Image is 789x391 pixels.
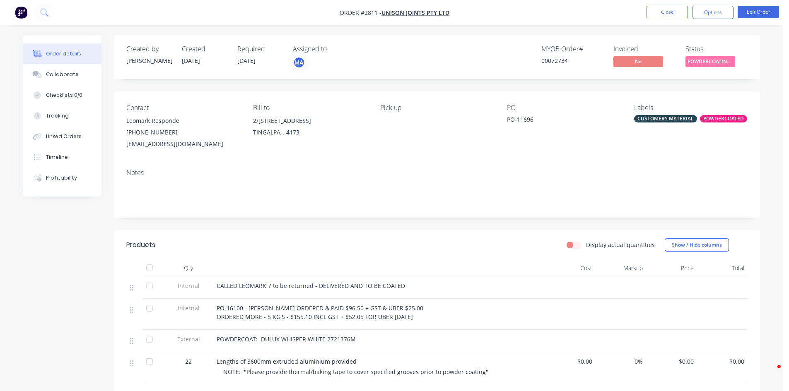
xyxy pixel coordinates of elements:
span: Lengths of 3600mm extruded aluminium provided [217,357,357,365]
span: POWDERCOAT: DULUX WHISPER WHITE 2721376M [217,335,356,343]
div: Created [182,45,227,53]
label: Display actual quantities [586,240,655,249]
div: 2/[STREET_ADDRESS]TINGALPA, , 4173 [253,115,367,142]
div: Bill to [253,104,367,112]
div: Qty [164,260,213,276]
div: Products [126,240,155,250]
div: Pick up [380,104,494,112]
button: Linked Orders [23,126,101,147]
button: MA [293,56,305,69]
span: External [167,335,210,343]
button: Order details [23,43,101,64]
div: Checklists 0/0 [46,91,82,99]
div: Total [697,260,748,276]
img: Factory [15,6,27,19]
div: Labels [634,104,748,112]
button: Timeline [23,147,101,168]
div: PO-11696 [507,115,610,127]
div: Status [685,45,748,53]
div: Profitability [46,174,77,182]
a: Unison Joints Pty Ltd [381,9,449,17]
div: TINGALPA, , 4173 [253,127,367,138]
button: Collaborate [23,64,101,85]
div: Price [646,260,697,276]
div: POWDERCOATED [700,115,747,122]
div: Created by [126,45,172,53]
div: [EMAIL_ADDRESS][DOMAIN_NAME] [126,138,240,150]
div: [PHONE_NUMBER] [126,127,240,138]
span: [DATE] [237,57,256,65]
button: Edit Order [738,6,779,18]
div: MYOB Order # [541,45,603,53]
div: Contact [126,104,240,112]
span: No [613,56,663,67]
div: 00072734 [541,56,603,65]
div: Cost [545,260,596,276]
div: Invoiced [613,45,676,53]
button: Checklists 0/0 [23,85,101,106]
div: Collaborate [46,71,79,78]
div: Notes [126,169,748,177]
div: Tracking [46,112,69,120]
span: CALLED LEOMARK 7 to be returned - DELIVERED AND TO BE COATED [217,282,405,290]
div: Required [237,45,283,53]
span: PO-16100 - [PERSON_NAME] ORDERED & PAID $96.50 + GST & UBER $25.00 ORDERED MORE - 5 KG'S - $155.1... [217,304,423,321]
button: POWDERCOATING/S... [685,56,735,69]
div: Leomark Responde[PHONE_NUMBER][EMAIL_ADDRESS][DOMAIN_NAME] [126,115,240,150]
button: Options [692,6,734,19]
span: 22 [185,357,192,366]
div: Assigned to [293,45,376,53]
span: POWDERCOATING/S... [685,56,735,67]
span: 0% [599,357,643,366]
div: PO [507,104,620,112]
div: Timeline [46,154,68,161]
span: $0.00 [649,357,694,366]
span: Internal [167,304,210,312]
span: Internal [167,281,210,290]
button: Show / Hide columns [665,238,729,252]
div: Order details [46,50,81,58]
div: 2/[STREET_ADDRESS] [253,115,367,127]
div: CUSTOMERS MATERIAL [634,115,697,122]
div: Leomark Responde [126,115,240,127]
div: [PERSON_NAME] [126,56,172,65]
span: Order #2811 - [340,9,381,17]
button: Close [647,6,688,18]
span: NOTE: "Please provide thermal/baking tape to cover specified grooves prior to powder coating" [223,368,488,376]
span: $0.00 [700,357,745,366]
div: Linked Orders [46,133,82,140]
div: Markup [596,260,647,276]
iframe: Intercom live chat [761,363,781,383]
button: Profitability [23,168,101,188]
button: Tracking [23,106,101,126]
span: [DATE] [182,57,200,65]
span: $0.00 [548,357,592,366]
